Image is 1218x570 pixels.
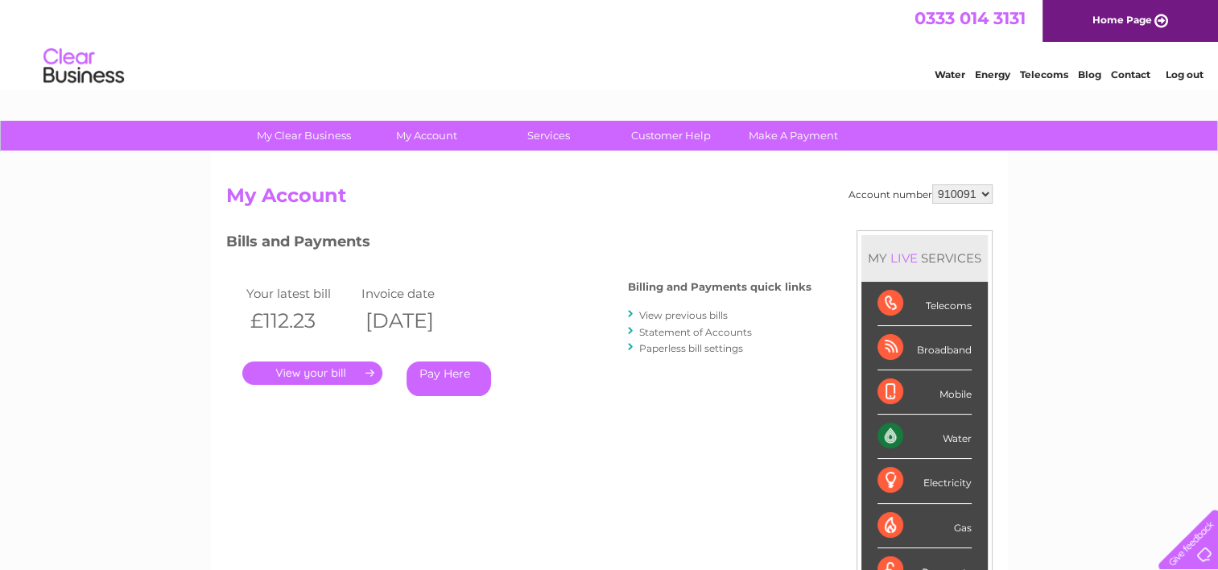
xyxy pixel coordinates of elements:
[357,304,473,337] th: [DATE]
[407,361,491,396] a: Pay Here
[915,8,1026,28] a: 0333 014 3131
[877,504,972,548] div: Gas
[1111,68,1150,81] a: Contact
[877,459,972,503] div: Electricity
[242,304,358,337] th: £112.23
[848,184,993,204] div: Account number
[237,121,370,151] a: My Clear Business
[887,250,921,266] div: LIVE
[482,121,615,151] a: Services
[727,121,860,151] a: Make A Payment
[1165,68,1203,81] a: Log out
[43,42,125,91] img: logo.png
[226,230,811,258] h3: Bills and Payments
[357,283,473,304] td: Invoice date
[1020,68,1068,81] a: Telecoms
[877,282,972,326] div: Telecoms
[975,68,1010,81] a: Energy
[877,415,972,459] div: Water
[229,9,990,78] div: Clear Business is a trading name of Verastar Limited (registered in [GEOGRAPHIC_DATA] No. 3667643...
[639,326,752,338] a: Statement of Accounts
[226,184,993,215] h2: My Account
[639,309,728,321] a: View previous bills
[360,121,493,151] a: My Account
[935,68,965,81] a: Water
[877,370,972,415] div: Mobile
[639,342,743,354] a: Paperless bill settings
[1078,68,1101,81] a: Blog
[628,281,811,293] h4: Billing and Payments quick links
[605,121,737,151] a: Customer Help
[861,235,988,281] div: MY SERVICES
[242,283,358,304] td: Your latest bill
[242,361,382,385] a: .
[877,326,972,370] div: Broadband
